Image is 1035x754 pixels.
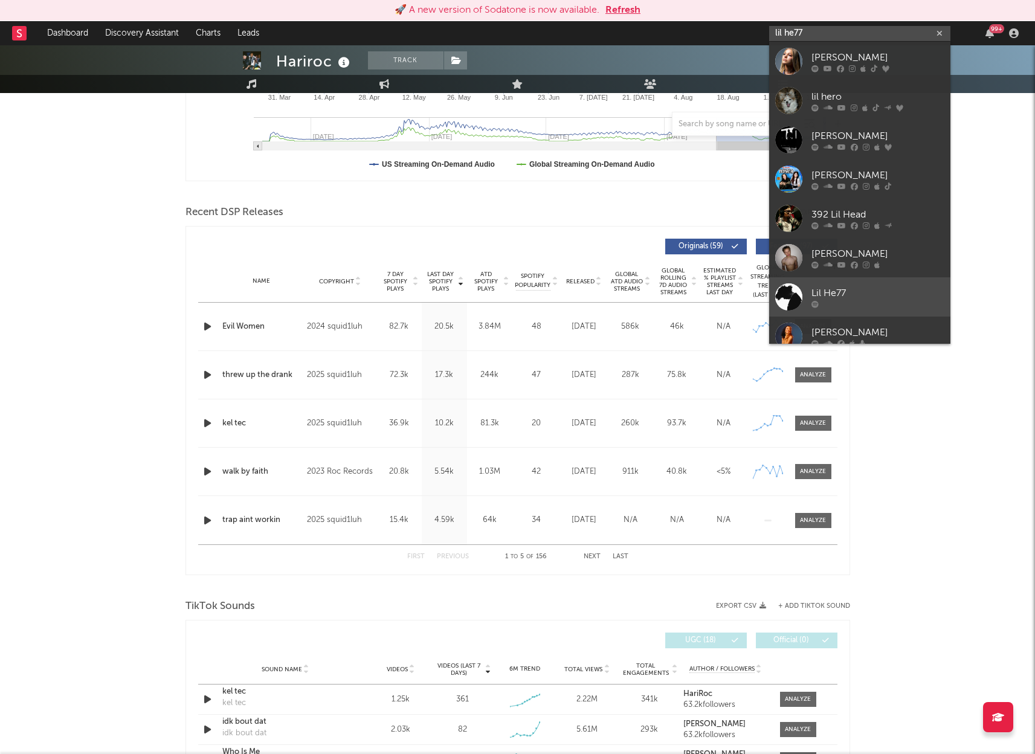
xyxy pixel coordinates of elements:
[750,263,786,300] div: Global Streaming Trend (Last 60D)
[989,24,1004,33] div: 99 +
[229,21,268,45] a: Leads
[769,81,950,120] a: lil hero
[657,267,690,296] span: Global Rolling 7D Audio Streams
[811,50,944,65] div: [PERSON_NAME]
[769,26,950,41] input: Search for artists
[621,724,677,736] div: 293k
[222,417,301,430] a: kel tec
[470,514,509,526] div: 64k
[373,694,429,706] div: 1.25k
[621,694,677,706] div: 341k
[222,727,266,739] div: idk bout dat
[537,94,559,101] text: 23. Jun
[515,514,558,526] div: 34
[665,633,747,648] button: UGC(18)
[703,321,744,333] div: N/A
[319,278,354,285] span: Copyright
[683,720,746,728] strong: [PERSON_NAME]
[222,277,301,286] div: Name
[437,553,469,560] button: Previous
[703,466,744,478] div: <5%
[564,466,604,478] div: [DATE]
[564,666,602,673] span: Total Views
[222,716,349,728] div: idk bout dat
[526,554,534,559] span: of
[811,89,944,104] div: lil hero
[717,94,739,101] text: 18. Aug
[470,271,502,292] span: ATD Spotify Plays
[764,637,819,644] span: Official ( 0 )
[314,94,335,101] text: 14. Apr
[703,267,737,296] span: Estimated % Playlist Streams Last Day
[756,633,837,648] button: Official(0)
[470,369,509,381] div: 244k
[515,417,558,430] div: 20
[610,417,651,430] div: 260k
[373,724,429,736] div: 2.03k
[672,120,800,129] input: Search by song name or URL
[811,207,944,222] div: 392 Lil Head
[683,720,767,729] a: [PERSON_NAME]
[395,3,599,18] div: 🚀 A new version of Sodatone is now available.
[185,205,283,220] span: Recent DSP Releases
[387,666,408,673] span: Videos
[657,514,697,526] div: N/A
[673,243,729,250] span: Originals ( 59 )
[470,321,509,333] div: 3.84M
[425,466,464,478] div: 5.54k
[778,603,850,610] button: + Add TikTok Sound
[511,554,518,559] span: to
[434,662,483,677] span: Videos (last 7 days)
[811,168,944,182] div: [PERSON_NAME]
[382,160,495,169] text: US Streaming On-Demand Audio
[769,159,950,199] a: [PERSON_NAME]
[610,271,643,292] span: Global ATD Audio Streams
[564,321,604,333] div: [DATE]
[703,514,744,526] div: N/A
[515,272,550,290] span: Spotify Popularity
[222,514,301,526] a: trap aint workin
[769,277,950,317] a: Lil He77
[605,3,640,18] button: Refresh
[657,466,697,478] div: 40.8k
[307,465,373,479] div: 2023 Roc Records
[566,278,595,285] span: Released
[425,369,464,381] div: 17.3k
[222,369,301,381] a: threw up the drank
[185,599,255,614] span: TikTok Sounds
[610,514,651,526] div: N/A
[222,686,349,698] a: kel tec
[769,317,950,356] a: [PERSON_NAME]
[358,94,379,101] text: 28. Apr
[657,417,697,430] div: 93.7k
[683,690,712,698] strong: HariRoc
[307,320,373,334] div: 2024 squid1luh
[493,550,559,564] div: 1 5 156
[689,665,755,673] span: Author / Followers
[564,514,604,526] div: [DATE]
[769,120,950,159] a: [PERSON_NAME]
[610,321,651,333] div: 586k
[515,321,558,333] div: 48
[756,239,837,254] button: Features(97)
[222,321,301,333] a: Evil Women
[763,94,782,101] text: 1. Sep
[703,417,744,430] div: N/A
[368,51,443,69] button: Track
[379,271,411,292] span: 7 Day Spotify Plays
[610,466,651,478] div: 911k
[262,666,302,673] span: Sound Name
[379,321,419,333] div: 82.7k
[222,697,246,709] div: kel tec
[657,321,697,333] div: 46k
[425,514,464,526] div: 4.59k
[683,701,767,709] div: 63.2k followers
[610,369,651,381] div: 287k
[613,553,628,560] button: Last
[716,602,766,610] button: Export CSV
[811,246,944,261] div: [PERSON_NAME]
[222,466,301,478] div: walk by faith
